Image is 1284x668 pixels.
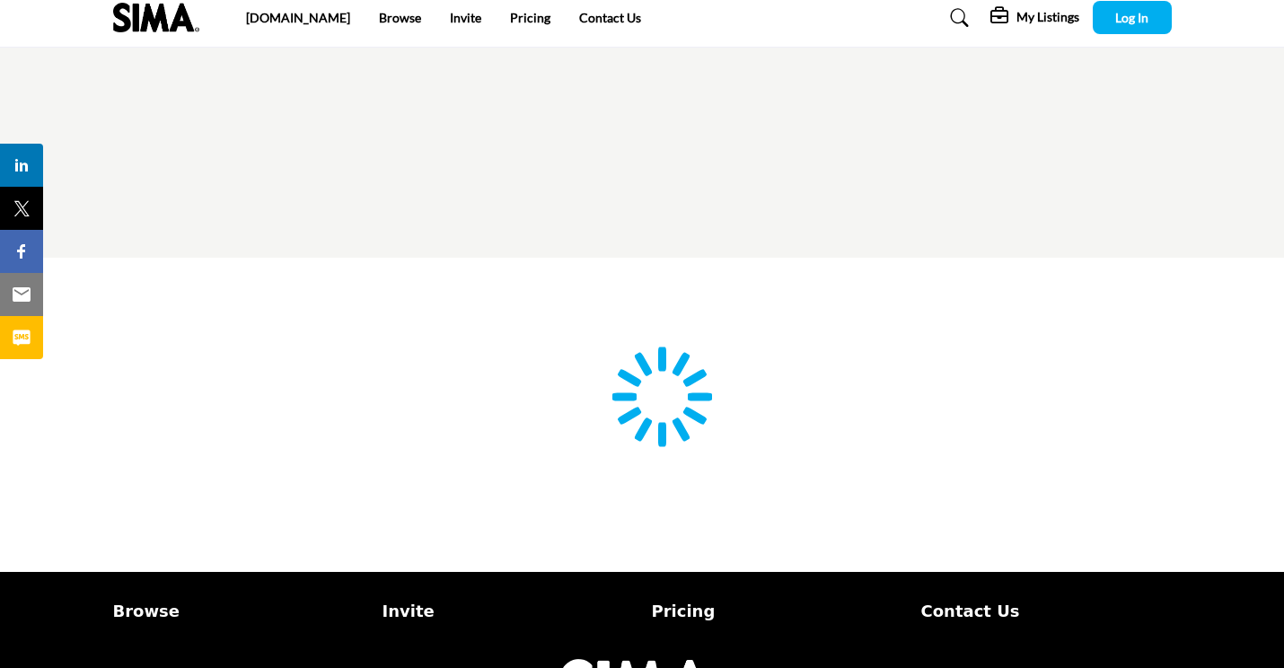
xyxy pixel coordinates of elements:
a: Contact Us [579,10,641,25]
a: Browse [379,10,421,25]
a: Pricing [652,599,902,623]
a: Invite [383,599,633,623]
button: Log In [1093,1,1172,34]
div: My Listings [990,7,1079,29]
a: [DOMAIN_NAME] [246,10,350,25]
a: Invite [450,10,481,25]
h5: My Listings [1016,9,1079,25]
a: Browse [113,599,364,623]
a: Pricing [510,10,550,25]
a: Search [933,4,981,32]
span: Log In [1115,10,1148,25]
img: Site Logo [113,3,208,32]
a: Contact Us [921,599,1172,623]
